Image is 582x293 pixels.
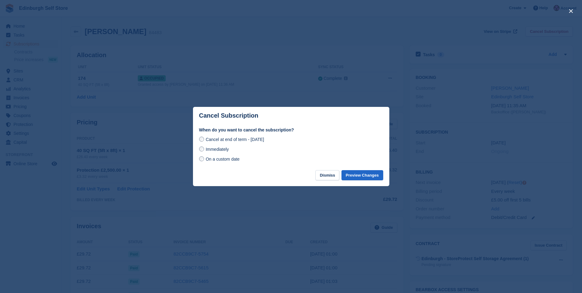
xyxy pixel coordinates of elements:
span: Cancel at end of term - [DATE] [206,137,264,142]
button: Dismiss [315,170,339,180]
span: On a custom date [206,157,240,162]
input: Cancel at end of term - [DATE] [199,137,204,142]
button: Preview Changes [341,170,383,180]
input: Immediately [199,146,204,151]
label: When do you want to cancel the subscription? [199,127,383,133]
p: Cancel Subscription [199,112,258,119]
button: close [566,6,576,16]
span: Immediately [206,147,229,152]
input: On a custom date [199,156,204,161]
